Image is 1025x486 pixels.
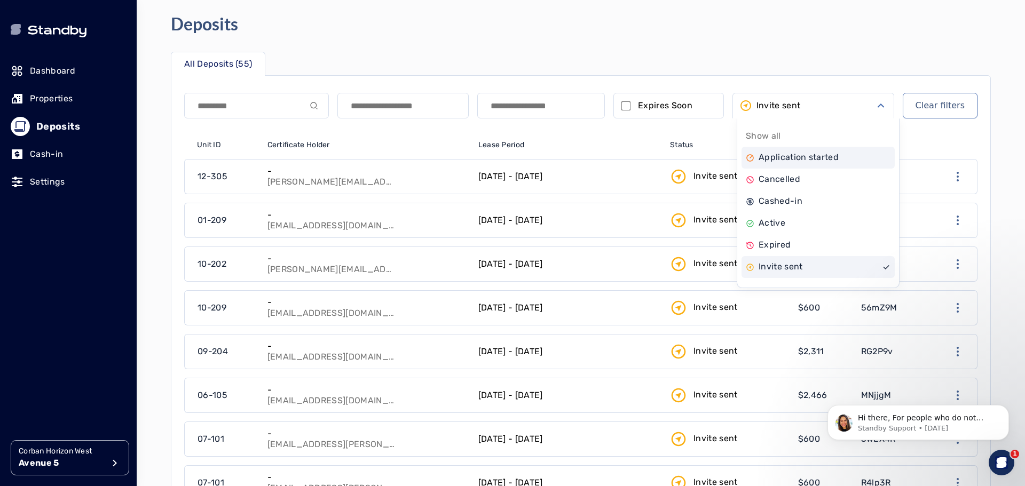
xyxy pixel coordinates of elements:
[267,253,396,264] p: -
[792,378,855,412] a: $2,466
[267,308,396,318] p: [EMAIL_ADDRESS][DOMAIN_NAME]
[478,345,543,358] p: [DATE] - [DATE]
[693,213,738,226] p: Invite sent
[198,389,227,402] p: 06-105
[759,238,791,251] p: Expired
[36,119,80,134] p: Deposits
[261,160,472,194] a: -[PERSON_NAME][EMAIL_ADDRESS][DOMAIN_NAME]
[267,341,396,352] p: -
[261,203,472,237] a: -[EMAIL_ADDRESS][DOMAIN_NAME]
[185,247,261,281] a: 10-202
[664,422,792,456] a: Invite sent
[861,345,893,358] p: RG2P9v
[198,433,224,445] p: 07-101
[185,334,261,369] a: 09-204
[478,433,543,445] p: [DATE] - [DATE]
[638,99,692,112] label: Expires Soon
[185,422,261,456] a: 07-101
[198,301,226,314] p: 10-209
[792,291,855,325] a: $600
[664,334,792,369] a: Invite sent
[267,352,396,362] p: [EMAIL_ADDRESS][DOMAIN_NAME]
[267,297,396,308] p: -
[185,378,261,412] a: 06-105
[798,301,820,314] p: $600
[478,170,543,183] p: [DATE] - [DATE]
[19,457,104,469] p: Avenue 5
[478,301,543,314] p: [DATE] - [DATE]
[989,450,1014,475] iframe: Intercom live chat
[798,389,827,402] p: $2,466
[861,301,897,314] p: 56mZ9M
[478,214,543,227] p: [DATE] - [DATE]
[472,160,664,194] a: [DATE] - [DATE]
[267,395,396,406] p: [EMAIL_ADDRESS][DOMAIN_NAME]
[855,378,929,412] a: MNjjgM
[664,378,792,412] a: Invite sent
[267,140,330,150] span: Certificate Holder
[855,334,929,369] a: RG2P9v
[759,217,785,229] p: Active
[11,440,129,475] button: Corban Horizon WestAvenue 5
[267,166,396,177] p: -
[267,210,396,220] p: -
[811,383,1025,457] iframe: Intercom notifications message
[759,282,795,295] p: Rejected
[670,140,693,150] span: Status
[664,160,792,194] a: Invite sent
[664,203,792,237] a: Invite sent
[30,148,63,161] p: Cash-in
[472,334,664,369] a: [DATE] - [DATE]
[261,422,472,456] a: -[EMAIL_ADDRESS][PERSON_NAME][DOMAIN_NAME]
[30,65,75,77] p: Dashboard
[903,93,977,118] button: Clear filters
[759,151,839,164] p: Application started
[472,291,664,325] a: [DATE] - [DATE]
[198,214,226,227] p: 01-209
[261,378,472,412] a: -[EMAIL_ADDRESS][DOMAIN_NAME]
[261,334,472,369] a: -[EMAIL_ADDRESS][DOMAIN_NAME]
[30,92,73,105] p: Properties
[742,123,895,283] div: Suggestions
[261,291,472,325] a: -[EMAIL_ADDRESS][DOMAIN_NAME]
[171,13,238,35] h4: Deposits
[472,203,664,237] a: [DATE] - [DATE]
[759,195,802,208] p: Cashed-in
[11,170,126,194] a: Settings
[1011,450,1019,458] span: 1
[478,258,543,270] p: [DATE] - [DATE]
[792,334,855,369] a: $2,311
[472,422,664,456] a: [DATE] - [DATE]
[198,258,226,270] p: 10-202
[198,345,228,358] p: 09-204
[11,115,126,138] a: Deposits
[792,422,855,456] a: $600
[267,264,396,275] p: [PERSON_NAME][EMAIL_ADDRESS][DOMAIN_NAME]
[197,140,221,150] span: Unit ID
[198,170,227,183] p: 12-305
[472,378,664,412] a: [DATE] - [DATE]
[267,385,396,395] p: -
[19,446,104,457] p: Corban Horizon West
[478,140,524,150] span: Lease Period
[759,260,803,273] p: Invite sent
[184,58,252,70] p: All Deposits (55)
[746,130,781,142] span: Show all
[756,99,801,112] p: Invite sent
[267,472,396,483] p: -
[693,388,738,401] p: Invite sent
[693,345,738,357] p: Invite sent
[693,301,738,314] p: Invite sent
[267,428,396,439] p: -
[261,247,472,281] a: -[PERSON_NAME][EMAIL_ADDRESS][DOMAIN_NAME]
[11,142,126,166] a: Cash-in
[693,432,738,445] p: Invite sent
[267,220,396,231] p: [EMAIL_ADDRESS][DOMAIN_NAME]
[472,247,664,281] a: [DATE] - [DATE]
[693,170,738,182] p: Invite sent
[185,203,261,237] a: 01-209
[664,247,792,281] a: Invite sent
[855,291,929,325] a: 56mZ9M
